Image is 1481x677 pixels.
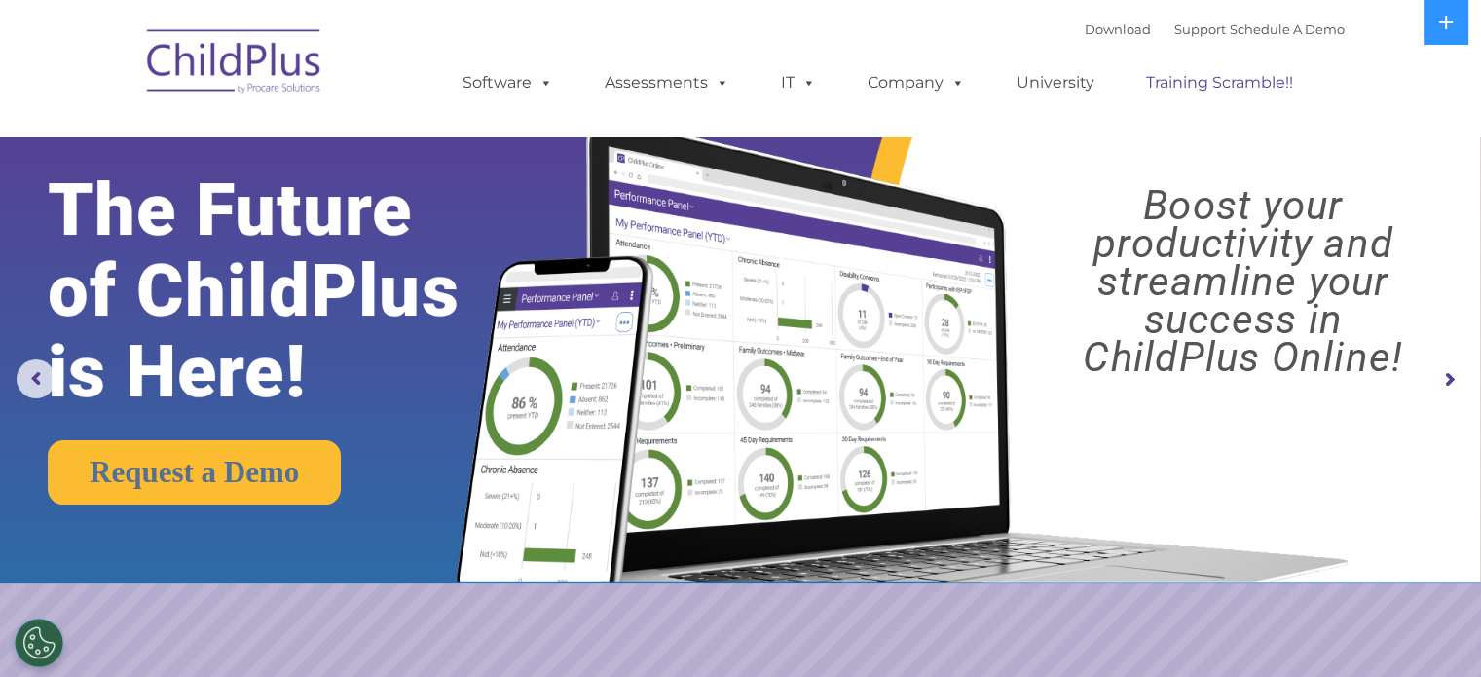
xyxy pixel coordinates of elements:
div: Sign out [8,95,1473,113]
rs-layer: The Future of ChildPlus is Here! [48,169,521,412]
a: Software [443,63,573,102]
rs-layer: Boost your productivity and streamline your success in ChildPlus Online! [1023,186,1462,376]
a: University [997,63,1114,102]
span: Last name [271,129,330,143]
a: Company [848,63,984,102]
span: Phone number [271,208,353,223]
div: Delete [8,60,1473,78]
a: Schedule A Demo [1230,21,1345,37]
a: Request a Demo [48,440,341,505]
div: Sort A > Z [8,8,1473,25]
a: IT [761,63,835,102]
a: Download [1085,21,1151,37]
div: Move To ... [8,131,1473,148]
button: Cookies Settings [15,619,63,667]
div: Move To ... [8,43,1473,60]
a: Assessments [585,63,749,102]
div: Rename [8,113,1473,131]
font: | [1085,21,1345,37]
img: ChildPlus by Procare Solutions [137,16,332,113]
div: Options [8,78,1473,95]
div: Sort New > Old [8,25,1473,43]
a: Support [1174,21,1226,37]
a: Training Scramble!! [1127,63,1313,102]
